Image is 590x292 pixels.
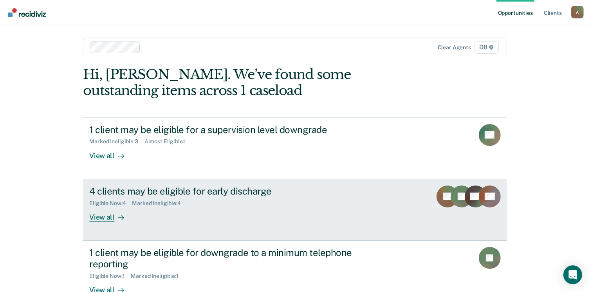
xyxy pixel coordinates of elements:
div: Marked Ineligible : 4 [132,200,187,207]
div: Clear agents [438,44,471,51]
div: Open Intercom Messenger [563,265,582,284]
div: View all [89,206,133,222]
div: Eligible Now : 1 [89,273,131,279]
img: Recidiviz [8,8,46,17]
span: D8 [474,41,499,54]
a: 4 clients may be eligible for early dischargeEligible Now:4Marked Ineligible:4View all [83,179,507,241]
a: 1 client may be eligible for a supervision level downgradeMarked Ineligible:3Almost Eligible:1Vie... [83,117,507,179]
div: 1 client may be eligible for a supervision level downgrade [89,124,364,135]
div: Marked Ineligible : 1 [131,273,184,279]
div: Eligible Now : 4 [89,200,132,207]
div: 1 client may be eligible for downgrade to a minimum telephone reporting [89,247,364,270]
div: Almost Eligible : 1 [144,138,193,145]
div: 4 clients may be eligible for early discharge [89,186,364,197]
div: Hi, [PERSON_NAME]. We’ve found some outstanding items across 1 caseload [83,67,422,99]
div: A [571,6,584,18]
div: Marked Ineligible : 3 [89,138,144,145]
button: Profile dropdown button [571,6,584,18]
div: View all [89,145,133,160]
